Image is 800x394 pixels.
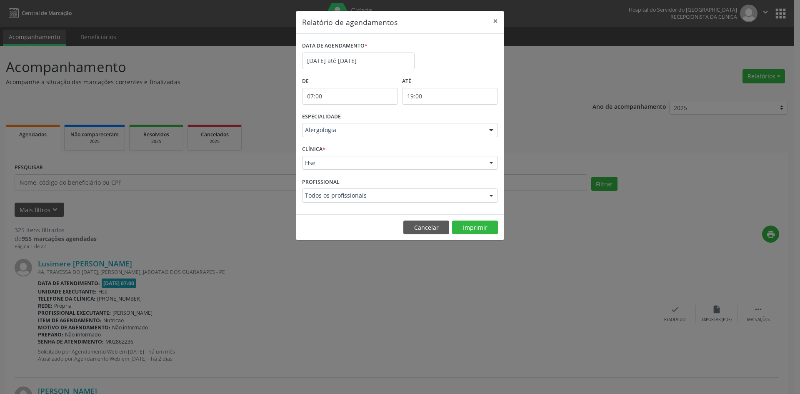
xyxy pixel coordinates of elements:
label: CLÍNICA [302,143,325,156]
label: DATA DE AGENDAMENTO [302,40,367,53]
span: Todos os profissionais [305,191,481,200]
label: ATÉ [402,75,498,88]
button: Close [487,11,504,31]
span: Hse [305,159,481,167]
label: De [302,75,398,88]
input: Selecione o horário final [402,88,498,105]
button: Cancelar [403,221,449,235]
label: PROFISSIONAL [302,176,340,188]
input: Selecione o horário inicial [302,88,398,105]
input: Selecione uma data ou intervalo [302,53,415,69]
h5: Relatório de agendamentos [302,17,397,28]
label: ESPECIALIDADE [302,110,341,123]
span: Alergologia [305,126,481,134]
button: Imprimir [452,221,498,235]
